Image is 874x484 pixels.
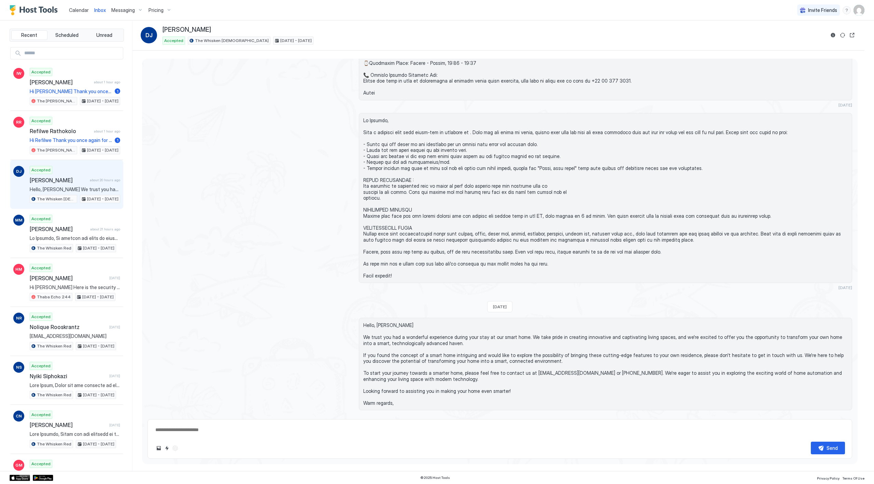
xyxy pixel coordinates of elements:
span: Hi [PERSON_NAME] Here is the security code to enter and exit the estate. Dear Visitor, you have b... [30,284,120,290]
span: Lore Ipsum, Dolor sit ame consecte ad elit sed doeiu temporinc utl etdo magnaali enim ad Minimve.... [30,382,120,388]
span: [DATE] - [DATE] [83,392,114,398]
span: The Whisken Red [37,441,71,447]
div: Send [827,444,838,452]
span: Nolique Rooskrantz [30,324,107,330]
button: Sync reservation [838,31,847,39]
span: [DATE] - [DATE] [83,245,114,251]
span: about 21 hours ago [90,227,120,231]
button: Scheduled [49,30,85,40]
a: Google Play Store [33,475,53,481]
button: Recent [11,30,47,40]
a: Privacy Policy [817,474,840,481]
a: Calendar [69,6,89,14]
span: Inbox [94,7,106,13]
button: Upload image [155,444,163,452]
span: Accepted [31,69,51,75]
span: 1 [117,138,118,143]
span: Hi Refilwe Thank you once again for choosing to stay with us. Here is the security code to enter ... [30,137,112,143]
span: Lo Ipsumdo, Si ametcon adi elits do eiusmodtem in utla etdolore magn 🌿 Aliquae Adminimv Qui: Nost... [30,235,120,241]
span: about 20 hours ago [90,178,120,182]
span: [DATE] - [DATE] [87,196,118,202]
span: about 1 hour ago [94,80,120,84]
button: Send [811,442,845,454]
span: [PERSON_NAME] [30,226,87,232]
span: [DATE] [109,276,120,280]
span: [PERSON_NAME] [30,79,91,86]
button: Quick reply [163,444,171,452]
span: [DATE] - [DATE] [280,38,312,44]
div: tab-group [10,29,124,42]
span: HM [15,266,22,272]
span: [EMAIL_ADDRESS][DOMAIN_NAME] [30,333,120,339]
span: DJ [145,31,153,39]
span: IW [16,70,22,76]
span: NS [16,364,22,370]
span: Accepted [31,118,51,124]
span: Unread [96,32,112,38]
span: The [PERSON_NAME] 397 [37,147,75,153]
span: The Whisken [DEMOGRAPHIC_DATA] [37,196,75,202]
span: [DATE] [109,374,120,378]
span: Accepted [31,167,51,173]
span: Invite Friends [808,7,837,13]
span: Terms Of Use [842,476,864,480]
span: Calendar [69,7,89,13]
span: Recent [21,32,37,38]
span: [DATE] - [DATE] [83,441,114,447]
span: [PERSON_NAME] [163,26,211,34]
span: Accepted [164,38,183,44]
span: The [PERSON_NAME] 325 [37,98,75,104]
span: Thaba Echo 244 [37,294,71,300]
span: [PERSON_NAME] [30,422,107,428]
span: [DATE] [109,423,120,427]
span: Pricing [149,7,164,13]
span: [DATE] - [DATE] [82,294,114,300]
span: Refilwe Rathokolo [30,128,91,134]
span: Privacy Policy [817,476,840,480]
span: [DATE] - [DATE] [83,343,114,349]
span: [PERSON_NAME] [30,471,107,478]
a: Inbox [94,6,106,14]
span: [DATE] [838,102,852,108]
span: Accepted [31,216,51,222]
div: menu [843,6,851,14]
a: App Store [10,475,30,481]
span: [DATE] [493,304,507,309]
div: User profile [854,5,864,16]
button: Reservation information [829,31,837,39]
span: Accepted [31,363,51,369]
span: Lo Ipsumdo, Sita c adipisci elit sedd eiusm-tem in utlabore et . Dolo mag ali enima mi venia, qui... [363,117,848,279]
span: RR [16,119,22,125]
span: Lore Ipsumdo, Sitam con adi elitsedd ei temp inc utlab etdolorem ali enim adminimv quis no Exerci... [30,431,120,437]
button: Open reservation [848,31,856,39]
span: Accepted [31,461,51,467]
span: The Whisken Red [37,392,71,398]
span: [DATE] - [DATE] [87,98,118,104]
span: [DATE] [109,325,120,329]
span: about 1 hour ago [94,129,120,133]
span: The Whisken Red [37,245,71,251]
span: Scheduled [55,32,79,38]
span: Hi [PERSON_NAME] Thank you once again for choosing to stay with us. Here is the security code to ... [30,88,112,95]
span: Hello, [PERSON_NAME] We trust you had a wonderful experience during your stay at our smart home. ... [363,322,848,406]
span: Accepted [31,314,51,320]
span: The Whisken [DEMOGRAPHIC_DATA] [195,38,269,44]
span: The Whisken Red [37,343,71,349]
span: [DATE] - [DATE] [87,147,118,153]
span: GM [15,462,23,468]
button: Unread [86,30,122,40]
span: [DATE] [838,285,852,290]
a: Host Tools Logo [10,5,61,15]
span: MM [15,217,23,223]
span: [PERSON_NAME] [30,275,107,282]
span: Nyiki Siphokazi [30,373,107,380]
input: Input Field [22,47,123,59]
span: Hello, [PERSON_NAME] We trust you had a wonderful experience during your stay at our smart home. ... [30,186,120,193]
span: Accepted [31,265,51,271]
span: CN [16,413,22,419]
span: 1 [117,89,118,94]
a: Terms Of Use [842,474,864,481]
